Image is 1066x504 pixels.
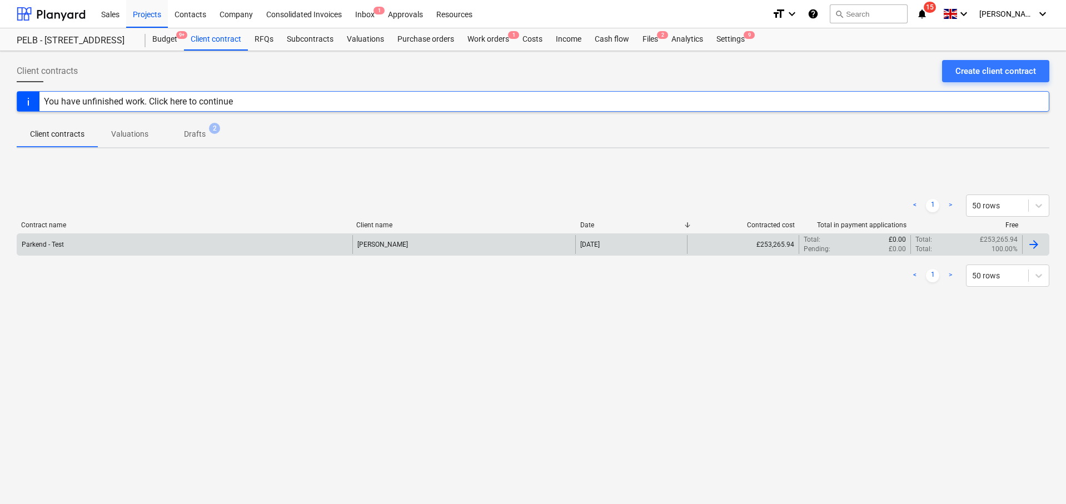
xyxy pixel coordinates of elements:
a: Next page [944,199,957,212]
a: Analytics [665,28,710,51]
p: Drafts [184,128,206,140]
a: Previous page [908,199,921,212]
p: Client contracts [30,128,84,140]
span: 1 [373,7,385,14]
a: Next page [944,269,957,282]
span: [PERSON_NAME] [979,9,1035,18]
a: RFQs [248,28,280,51]
button: Search [830,4,908,23]
span: 1 [508,31,519,39]
span: 2 [657,31,668,39]
p: Total : [915,235,932,244]
p: £0.00 [889,244,906,254]
button: Create client contract [942,60,1049,82]
a: Work orders1 [461,28,516,51]
a: Previous page [908,269,921,282]
i: keyboard_arrow_down [785,7,799,21]
div: PELB - [STREET_ADDRESS] [17,35,132,47]
i: keyboard_arrow_down [957,7,970,21]
i: keyboard_arrow_down [1036,7,1049,21]
div: Budget [146,28,184,51]
p: £253,265.94 [980,235,1018,244]
div: Create client contract [955,64,1036,78]
span: 9 [744,31,755,39]
div: [PERSON_NAME] [357,241,408,248]
span: 9+ [176,31,187,39]
a: Client contract [184,28,248,51]
div: Client name [356,221,571,229]
span: search [835,9,844,18]
div: Contracted cost [692,221,795,229]
div: Parkend - Test [22,241,64,248]
div: You have unfinished work. Click here to continue [44,96,233,107]
div: Date [580,221,683,229]
span: 2 [209,123,220,134]
p: Pending : [804,244,830,254]
p: Valuations [111,128,148,140]
a: Budget9+ [146,28,184,51]
a: Subcontracts [280,28,340,51]
div: Contract name [21,221,347,229]
a: Costs [516,28,549,51]
a: Page 1 is your current page [926,199,939,212]
span: Client contracts [17,64,78,78]
a: Purchase orders [391,28,461,51]
a: Files2 [636,28,665,51]
div: Settings [710,28,751,51]
p: Total : [804,235,820,244]
div: Work orders [461,28,516,51]
i: Knowledge base [808,7,819,21]
div: Total in payment applications [804,221,906,229]
div: Free [915,221,1018,229]
a: Settings9 [710,28,751,51]
p: Total : [915,244,932,254]
div: [DATE] [580,241,600,248]
div: £253,265.94 [687,235,799,254]
a: Page 1 is your current page [926,269,939,282]
p: £0.00 [889,235,906,244]
i: notifications [916,7,928,21]
div: Files [636,28,665,51]
i: format_size [772,7,785,21]
a: Income [549,28,588,51]
span: 15 [924,2,936,13]
a: Cash flow [588,28,636,51]
p: 100.00% [992,244,1018,254]
a: Valuations [340,28,391,51]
